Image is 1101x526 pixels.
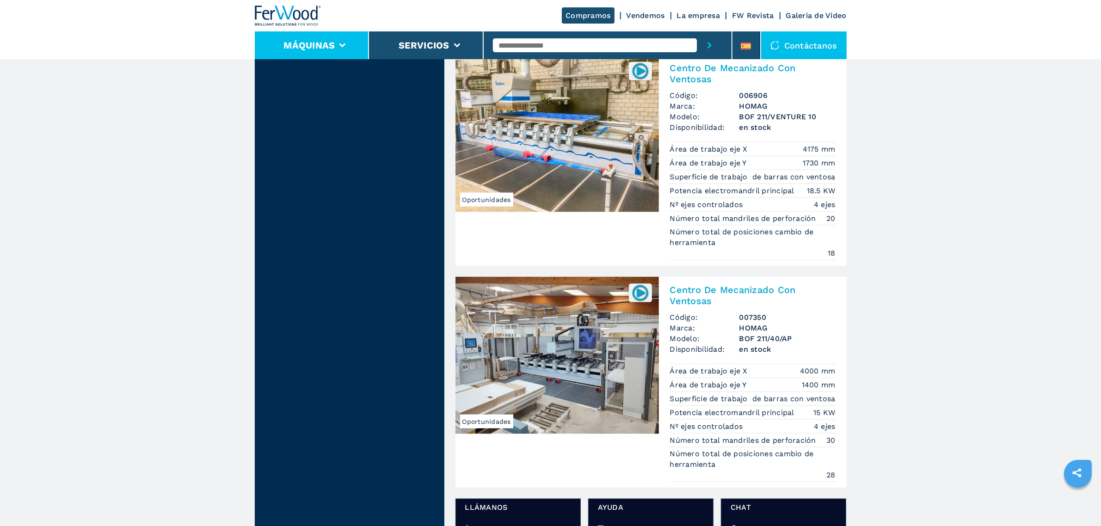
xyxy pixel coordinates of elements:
span: Disponibilidad: [670,344,739,355]
img: 007350 [631,284,649,302]
p: Número total de posiciones cambio de herramienta [670,449,836,470]
h3: HOMAG [739,101,836,111]
span: Código: [670,90,739,101]
h3: BOF 211/40/AP [739,333,836,344]
em: 4175 mm [803,144,836,154]
p: Superficie de trabajo [670,394,750,404]
h3: 006906 [739,90,836,101]
em: 4000 mm [800,366,836,376]
img: 006906 [631,62,649,80]
p: Área de trabajo eje X [670,144,750,154]
em: de barras con ventosa [752,393,835,404]
span: Oportunidades [460,193,513,207]
img: Centro De Mecanizado Con Ventosas HOMAG BOF 211/40/AP [455,277,659,434]
img: Centro De Mecanizado Con Ventosas HOMAG BOF 211/VENTURE 10 [455,55,659,212]
em: 18 [828,248,836,258]
span: Modelo: [670,333,739,344]
a: Vendemos [627,11,665,20]
em: 15 KW [813,407,835,418]
h3: HOMAG [739,323,836,333]
span: en stock [739,344,836,355]
p: Superficie de trabajo [670,172,750,182]
img: Ferwood [255,6,321,26]
p: Número total mandriles de perforación [670,435,819,446]
button: Servicios [399,40,449,51]
em: 18.5 KW [807,185,836,196]
em: 4 ejes [814,199,836,210]
p: Número total de posiciones cambio de herramienta [670,227,836,248]
h2: Centro De Mecanizado Con Ventosas [670,284,836,306]
a: La empresa [677,11,720,20]
span: en stock [739,122,836,133]
em: 1400 mm [802,379,836,390]
p: Área de trabajo eje Y [670,380,750,390]
a: Compramos [562,7,614,24]
em: 20 [826,213,836,224]
p: Número total mandriles de perforación [670,214,819,224]
h3: 007350 [739,312,836,323]
a: Galeria de Video [786,11,847,20]
span: Llámanos [465,502,571,513]
button: submit-button [697,31,722,59]
em: 1730 mm [803,158,836,168]
em: 30 [826,435,836,446]
p: Área de trabajo eje X [670,366,750,376]
span: Ayuda [598,502,704,513]
em: 28 [826,470,836,480]
p: Nº ejes controlados [670,422,745,432]
span: Disponibilidad: [670,122,739,133]
span: Chat [731,502,837,513]
p: Nº ejes controlados [670,200,745,210]
span: Modelo: [670,111,739,122]
span: Marca: [670,323,739,333]
p: Potencia electromandril principal [670,408,797,418]
a: FW Revista [732,11,774,20]
span: Marca: [670,101,739,111]
h2: Centro De Mecanizado Con Ventosas [670,62,836,85]
button: Máquinas [283,40,335,51]
a: Centro De Mecanizado Con Ventosas HOMAG BOF 211/40/APOportunidades007350Centro De Mecanizado Con ... [455,277,847,488]
p: Área de trabajo eje Y [670,158,750,168]
span: Código: [670,312,739,323]
div: Contáctanos [761,31,847,59]
p: Potencia electromandril principal [670,186,797,196]
em: 4 ejes [814,421,836,432]
em: de barras con ventosa [752,171,835,182]
h3: BOF 211/VENTURE 10 [739,111,836,122]
span: Oportunidades [460,415,513,428]
iframe: Chat [1062,484,1094,519]
a: sharethis [1065,461,1089,484]
img: Contáctanos [770,41,780,50]
a: Centro De Mecanizado Con Ventosas HOMAG BOF 211/VENTURE 10Oportunidades006906Centro De Mecanizado... [455,55,847,266]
